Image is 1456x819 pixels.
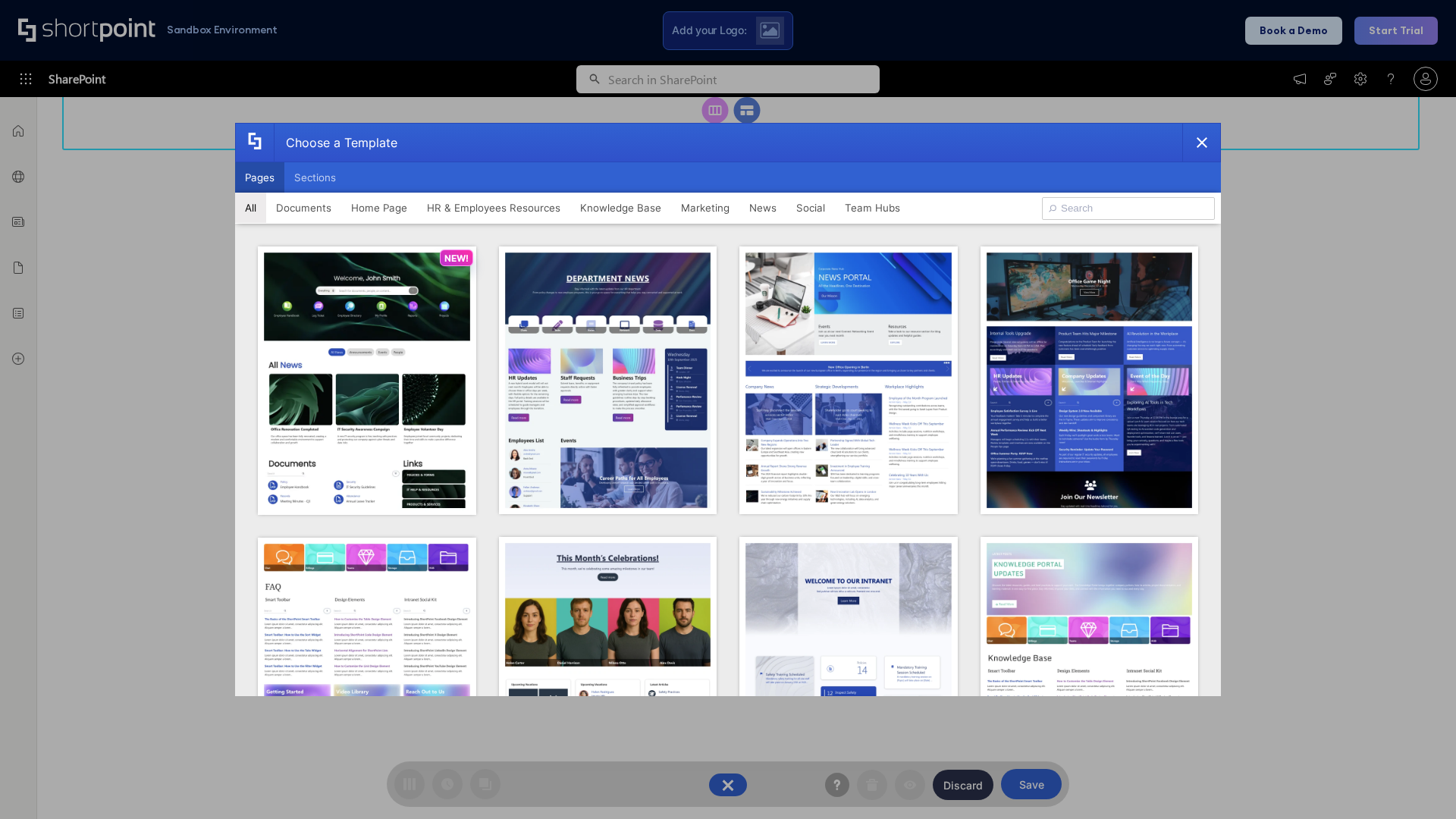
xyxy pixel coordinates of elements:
[1380,746,1456,819] iframe: Chat Widget
[235,162,284,193] button: Pages
[235,123,1221,696] div: template selector
[570,193,671,223] button: Knowledge Base
[341,193,417,223] button: Home Page
[444,253,469,264] p: NEW!
[266,193,341,223] button: Documents
[1042,197,1215,220] input: Search
[671,193,739,223] button: Marketing
[417,193,570,223] button: HR & Employees Resources
[786,193,835,223] button: Social
[235,193,266,223] button: All
[274,124,397,162] div: Choose a Template
[835,193,910,223] button: Team Hubs
[739,193,786,223] button: News
[284,162,346,193] button: Sections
